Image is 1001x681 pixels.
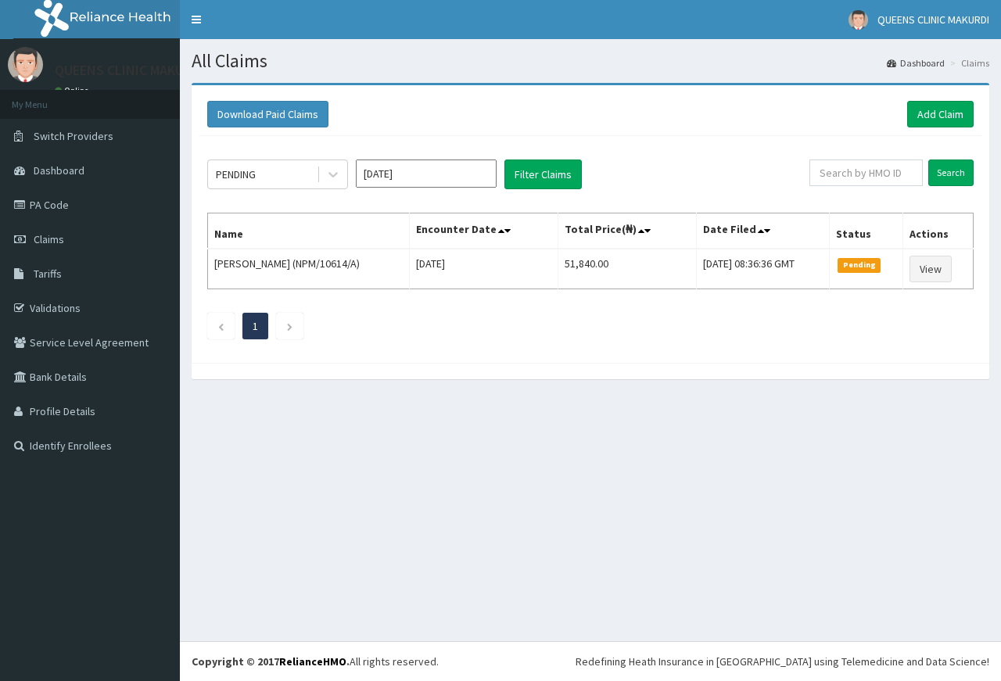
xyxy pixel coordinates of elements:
footer: All rights reserved. [180,641,1001,681]
a: View [910,256,952,282]
li: Claims [946,56,989,70]
a: Next page [286,319,293,333]
div: Redefining Heath Insurance in [GEOGRAPHIC_DATA] using Telemedicine and Data Science! [576,654,989,669]
span: Dashboard [34,163,84,177]
td: [DATE] 08:36:36 GMT [697,249,830,289]
th: Date Filed [697,213,830,249]
th: Actions [902,213,973,249]
button: Download Paid Claims [207,101,328,127]
input: Select Month and Year [356,159,497,188]
span: Claims [34,232,64,246]
a: Page 1 is your current page [253,319,258,333]
td: 51,840.00 [558,249,697,289]
td: [DATE] [409,249,558,289]
input: Search [928,159,974,186]
h1: All Claims [192,51,989,71]
span: Switch Providers [34,129,113,143]
img: User Image [849,10,868,30]
img: User Image [8,47,43,82]
a: Online [55,85,92,96]
td: [PERSON_NAME] (NPM/10614/A) [208,249,410,289]
span: QUEENS CLINIC MAKURDI [877,13,989,27]
button: Filter Claims [504,159,582,189]
th: Total Price(₦) [558,213,697,249]
th: Encounter Date [409,213,558,249]
a: Add Claim [907,101,974,127]
span: Tariffs [34,267,62,281]
a: Dashboard [887,56,945,70]
strong: Copyright © 2017 . [192,654,350,668]
div: PENDING [216,167,256,182]
span: Pending [838,258,881,272]
th: Name [208,213,410,249]
th: Status [830,213,902,249]
a: RelianceHMO [279,654,346,668]
a: Previous page [217,319,224,333]
input: Search by HMO ID [809,159,923,186]
p: QUEENS CLINIC MAKURDI [55,63,204,77]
